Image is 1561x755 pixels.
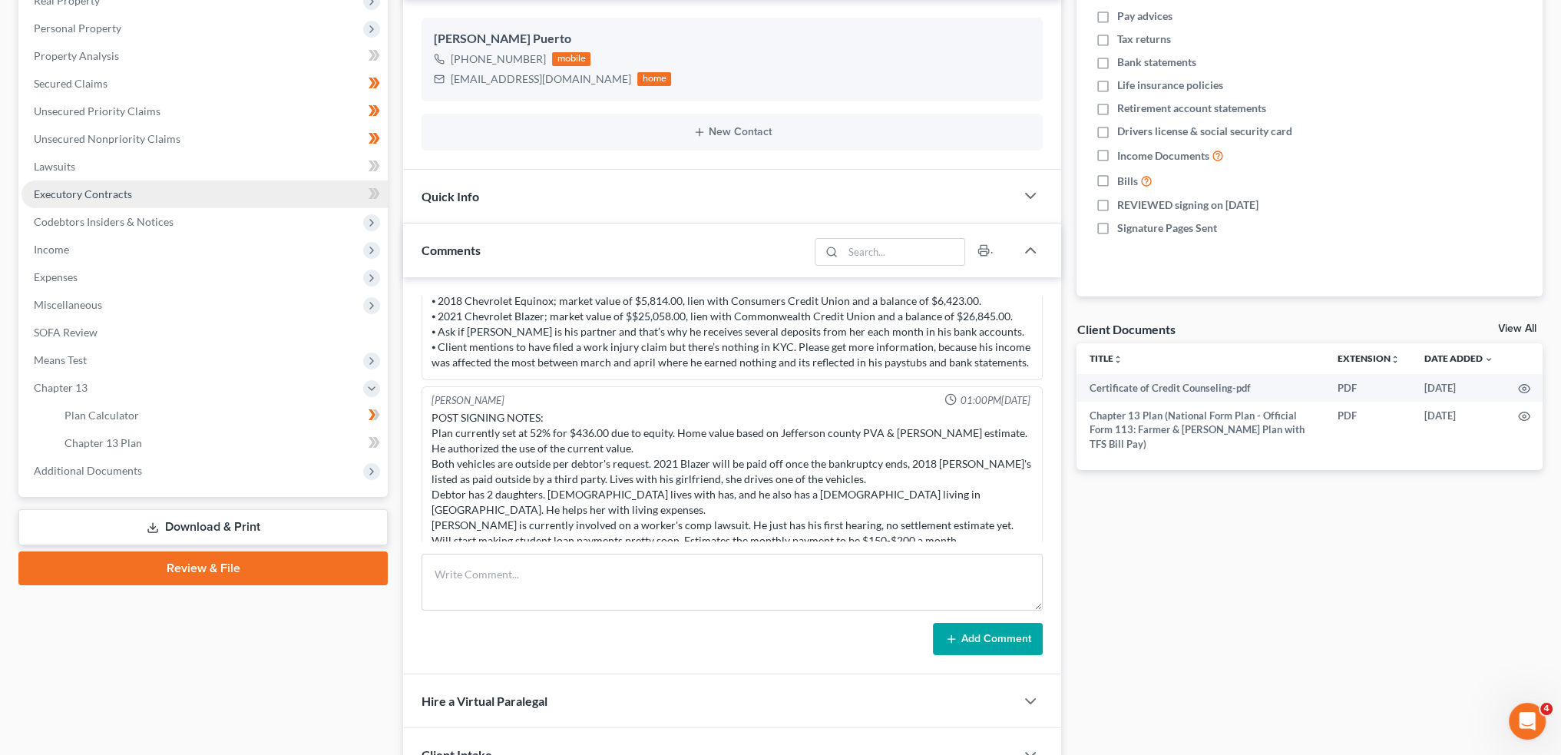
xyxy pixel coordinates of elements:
[1076,402,1325,458] td: Chapter 13 Plan (National Form Plan - Official Form 113: Farmer & [PERSON_NAME] Plan with TFS Bil...
[1325,374,1412,402] td: PDF
[843,239,965,265] input: Search...
[1113,355,1122,364] i: unfold_more
[21,180,388,208] a: Executory Contracts
[21,98,388,125] a: Unsecured Priority Claims
[34,353,87,366] span: Means Test
[933,623,1043,655] button: Add Comment
[34,22,121,35] span: Personal Property
[64,436,142,449] span: Chapter 13 Plan
[1089,353,1122,364] a: Titleunfold_more
[34,215,174,228] span: Codebtors Insiders & Notices
[1498,323,1536,334] a: View All
[1116,174,1137,189] span: Bills
[34,77,107,90] span: Secured Claims
[1116,55,1196,70] span: Bank statements
[552,52,590,66] div: mobile
[52,402,388,429] a: Plan Calculator
[1412,402,1506,458] td: [DATE]
[960,393,1030,408] span: 01:00PM[DATE]
[1412,374,1506,402] td: [DATE]
[432,410,1033,548] div: POST SIGNING NOTES: Plan currently set at 52% for $436.00 due to equity. Home value based on Jeff...
[21,125,388,153] a: Unsecured Nonpriority Claims
[422,243,481,257] span: Comments
[21,319,388,346] a: SOFA Review
[34,270,78,283] span: Expenses
[34,160,75,173] span: Lawsuits
[34,326,98,339] span: SOFA Review
[18,509,388,545] a: Download & Print
[34,381,88,394] span: Chapter 13
[1116,197,1258,213] span: REVIEWED signing on [DATE]
[34,298,102,311] span: Miscellaneous
[1116,124,1291,139] span: Drivers license & social security card
[1116,220,1216,236] span: Signature Pages Sent
[434,126,1030,138] button: New Contact
[21,70,388,98] a: Secured Claims
[1116,101,1265,116] span: Retirement account statements
[1424,353,1493,364] a: Date Added expand_more
[1338,353,1400,364] a: Extensionunfold_more
[18,551,388,585] a: Review & File
[34,132,180,145] span: Unsecured Nonpriority Claims
[434,30,1030,48] div: [PERSON_NAME] Puerto
[1076,321,1175,337] div: Client Documents
[637,72,671,86] div: home
[34,187,132,200] span: Executory Contracts
[1116,8,1172,24] span: Pay advices
[1076,374,1325,402] td: Certificate of Credit Counseling-pdf
[34,464,142,477] span: Additional Documents
[1325,402,1412,458] td: PDF
[52,429,388,457] a: Chapter 13 Plan
[432,393,504,408] div: [PERSON_NAME]
[34,243,69,256] span: Income
[21,153,388,180] a: Lawsuits
[1509,703,1546,740] iframe: Intercom live chat
[1116,78,1222,93] span: Life insurance policies
[451,71,631,87] div: [EMAIL_ADDRESS][DOMAIN_NAME]
[21,42,388,70] a: Property Analysis
[1540,703,1553,715] span: 4
[34,49,119,62] span: Property Analysis
[1116,148,1209,164] span: Income Documents
[34,104,160,118] span: Unsecured Priority Claims
[422,694,547,708] span: Hire a Virtual Paralegal
[451,51,546,67] div: [PHONE_NUMBER]
[422,189,479,204] span: Quick Info
[64,409,139,422] span: Plan Calculator
[1391,355,1400,364] i: unfold_more
[1116,31,1170,47] span: Tax returns
[1484,355,1493,364] i: expand_more
[432,232,1033,370] div: [PERSON_NAME] preparer notes: ⦁ Civil status is single but lives w/his girlfriend and a daughter,...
